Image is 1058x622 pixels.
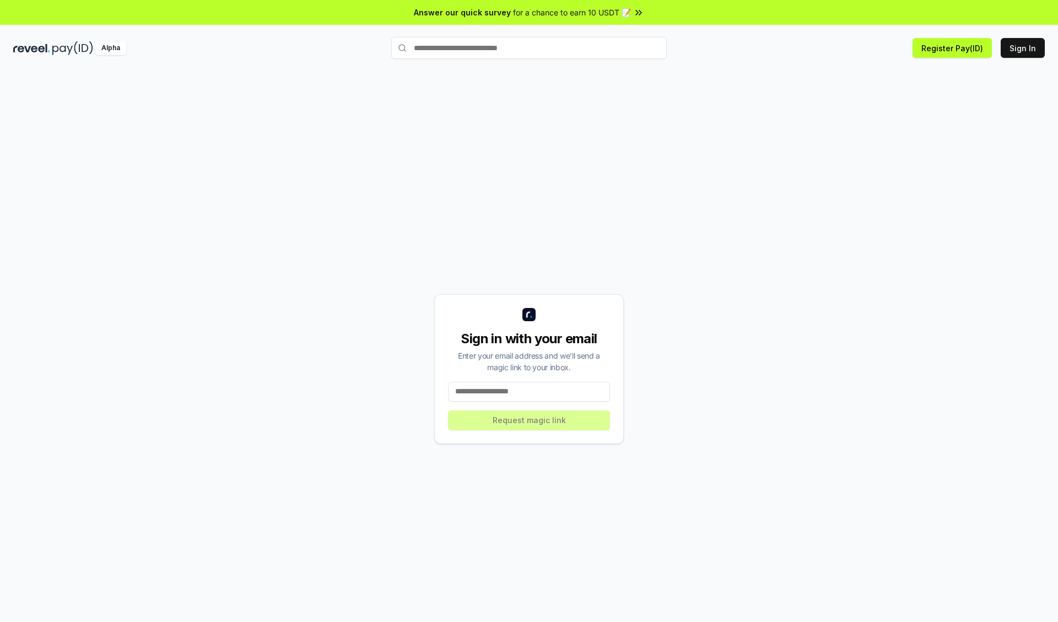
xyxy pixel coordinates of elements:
button: Register Pay(ID) [913,38,992,58]
span: Answer our quick survey [414,7,511,18]
img: pay_id [52,41,93,55]
img: reveel_dark [13,41,50,55]
img: logo_small [522,308,536,321]
button: Sign In [1001,38,1045,58]
div: Sign in with your email [448,330,610,348]
span: for a chance to earn 10 USDT 📝 [513,7,631,18]
div: Alpha [95,41,126,55]
div: Enter your email address and we’ll send a magic link to your inbox. [448,350,610,373]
